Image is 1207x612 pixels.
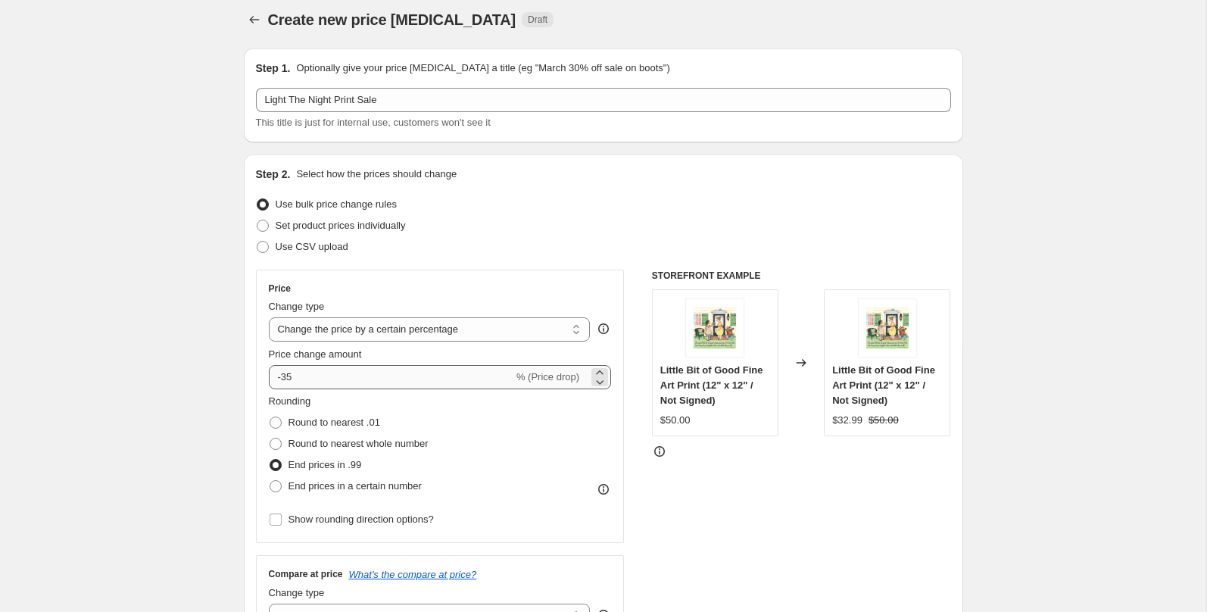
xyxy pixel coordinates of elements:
h6: STOREFRONT EXAMPLE [652,270,951,282]
h2: Step 1. [256,61,291,76]
span: Use CSV upload [276,241,348,252]
span: $50.00 [660,414,691,426]
span: Set product prices individually [276,220,406,231]
span: $50.00 [869,414,899,426]
div: help [596,321,611,336]
span: Create new price [MEDICAL_DATA] [268,11,516,28]
span: Draft [528,14,547,26]
img: LittleBitOfGood_80x.jpg [685,298,745,358]
h3: Compare at price [269,568,343,580]
span: Little Bit of Good Fine Art Print (12" x 12" / Not Signed) [660,364,763,406]
button: Price change jobs [244,9,265,30]
span: Price change amount [269,348,362,360]
input: -15 [269,365,513,389]
span: End prices in .99 [288,459,362,470]
span: Show rounding direction options? [288,514,434,525]
button: What's the compare at price? [349,569,477,580]
span: This title is just for internal use, customers won't see it [256,117,491,128]
span: Round to nearest whole number [288,438,429,449]
input: 30% off holiday sale [256,88,951,112]
h3: Price [269,283,291,295]
span: Round to nearest .01 [288,417,380,428]
span: Change type [269,301,325,312]
span: Rounding [269,395,311,407]
span: % (Price drop) [516,371,579,382]
img: LittleBitOfGood_80x.jpg [857,298,918,358]
span: End prices in a certain number [288,480,422,492]
span: Little Bit of Good Fine Art Print (12" x 12" / Not Signed) [832,364,935,406]
p: Optionally give your price [MEDICAL_DATA] a title (eg "March 30% off sale on boots") [296,61,669,76]
span: $32.99 [832,414,862,426]
span: Change type [269,587,325,598]
h2: Step 2. [256,167,291,182]
p: Select how the prices should change [296,167,457,182]
span: Use bulk price change rules [276,198,397,210]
